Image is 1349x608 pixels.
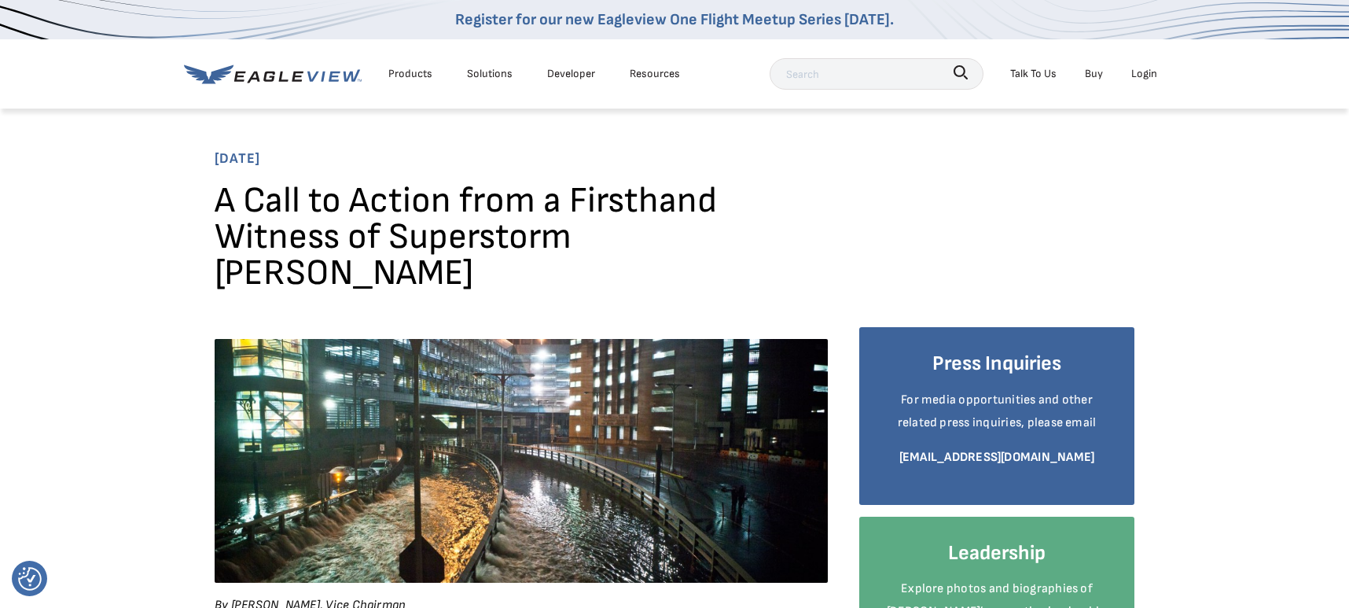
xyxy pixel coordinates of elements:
p: For media opportunities and other related press inquiries, please email [883,389,1111,435]
img: Revisit consent button [18,567,42,591]
input: Search [770,58,983,90]
div: Talk To Us [1010,64,1057,83]
h4: Press Inquiries [883,351,1111,378]
h4: Leadership [883,540,1111,567]
img: Hurricane Sandy National Geographic [215,339,828,583]
span: [DATE] [215,146,1134,171]
div: Login [1131,64,1157,83]
a: Buy [1085,64,1103,83]
h1: A Call to Action from a Firsthand Witness of Superstorm [PERSON_NAME] [215,183,828,304]
div: Resources [630,64,680,83]
a: Developer [547,64,595,83]
div: Products [388,64,432,83]
button: Consent Preferences [18,567,42,591]
a: [EMAIL_ADDRESS][DOMAIN_NAME] [899,450,1095,465]
div: Solutions [467,64,513,83]
a: Register for our new Eagleview One Flight Meetup Series [DATE]. [455,10,894,29]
